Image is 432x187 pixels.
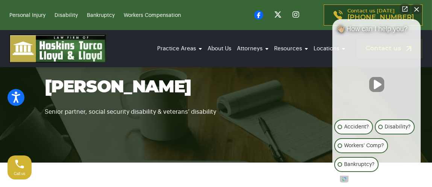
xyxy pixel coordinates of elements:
span: [PHONE_NUMBER] [347,14,414,21]
img: logo [9,35,106,63]
button: Unmute video [369,77,384,92]
p: Disability? [385,122,411,131]
a: Practice Areas [155,38,204,59]
button: Close Intaker Chat Widget [411,4,422,14]
a: About Us [206,38,233,59]
p: Contact us [DATE] [347,9,414,21]
a: Open intaker chat [340,176,349,182]
a: Open direct chat [400,4,410,14]
a: Contact us [DATE][PHONE_NUMBER] [324,5,423,26]
a: Workers Compensation [124,13,181,18]
div: 👋🏼 How can I help you? [332,25,421,37]
a: Bankruptcy [87,13,115,18]
a: Locations [312,38,347,59]
p: Senior partner, social security disability & veterans’ disability [45,98,387,117]
p: Bankruptcy? [344,160,374,169]
p: Accident? [344,122,369,131]
a: Personal Injury [9,13,45,18]
h1: [PERSON_NAME] [45,77,387,98]
span: Call us [14,172,26,176]
a: Disability [55,13,78,18]
a: Attorneys [235,38,270,59]
a: Resources [272,38,310,59]
p: Workers' Comp? [344,141,384,150]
